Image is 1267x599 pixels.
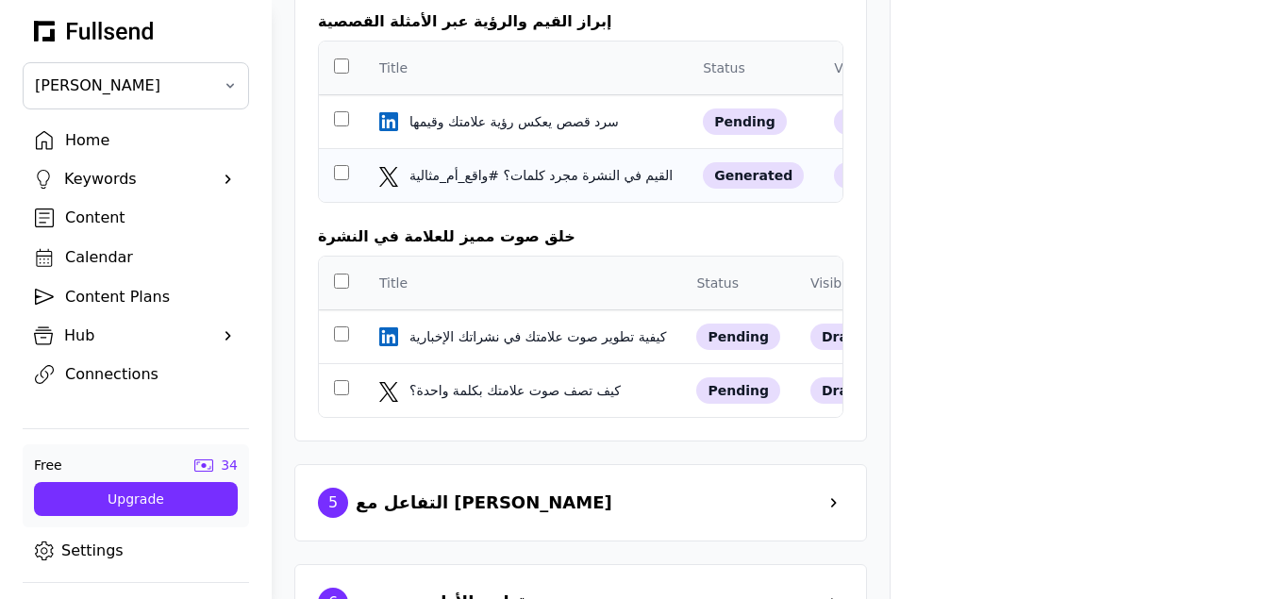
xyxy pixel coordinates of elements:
div: pending [696,377,780,404]
div: كيف تصف صوت علامتك بكلمة واحدة؟ [409,381,636,400]
div: خلق صوت مميز للعلامة في النشرة [318,225,843,248]
div: 34 [221,456,238,474]
div: Status [696,274,739,292]
div: كيفية تطوير صوت علامتك في نشراتك الإخبارية [409,327,670,346]
div: Visibility [810,274,866,292]
button: Upgrade [34,482,238,516]
a: Content [23,202,249,234]
div: Draft [834,108,914,135]
button: [PERSON_NAME] [23,62,249,109]
div: Status [703,58,745,77]
div: Content [65,207,237,229]
div: generated [703,162,804,189]
a: Calendar [23,241,249,274]
div: Calendar [65,246,237,269]
div: Hub [64,324,208,347]
div: Free [34,456,62,474]
div: pending [703,108,787,135]
a: Connections [23,358,249,391]
div: 5 [318,488,348,518]
div: Upgrade [49,490,223,508]
div: Content Plans [65,286,237,308]
div: Connections [65,363,237,386]
div: التفاعل مع [PERSON_NAME] [356,490,612,516]
a: Settings [23,535,249,567]
div: القيم في النشرة مجرد كلمات؟ #واقع_أم_مثالية [409,166,676,185]
div: Draft [834,162,914,189]
div: سرد قصص يعكس رؤية علامتك وقيمها [409,112,636,131]
div: Draft [810,324,891,350]
a: Content Plans [23,281,249,313]
div: Keywords [64,168,208,191]
div: Visibility [834,58,890,77]
div: Draft [810,377,891,404]
div: Home [65,129,237,152]
span: [PERSON_NAME] [35,75,210,97]
div: Title [379,58,408,77]
div: Title [379,274,408,292]
div: pending [696,324,780,350]
a: Home [23,125,249,157]
div: إبراز القيم والرؤية عبر الأمثلة القصصية [318,10,843,33]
